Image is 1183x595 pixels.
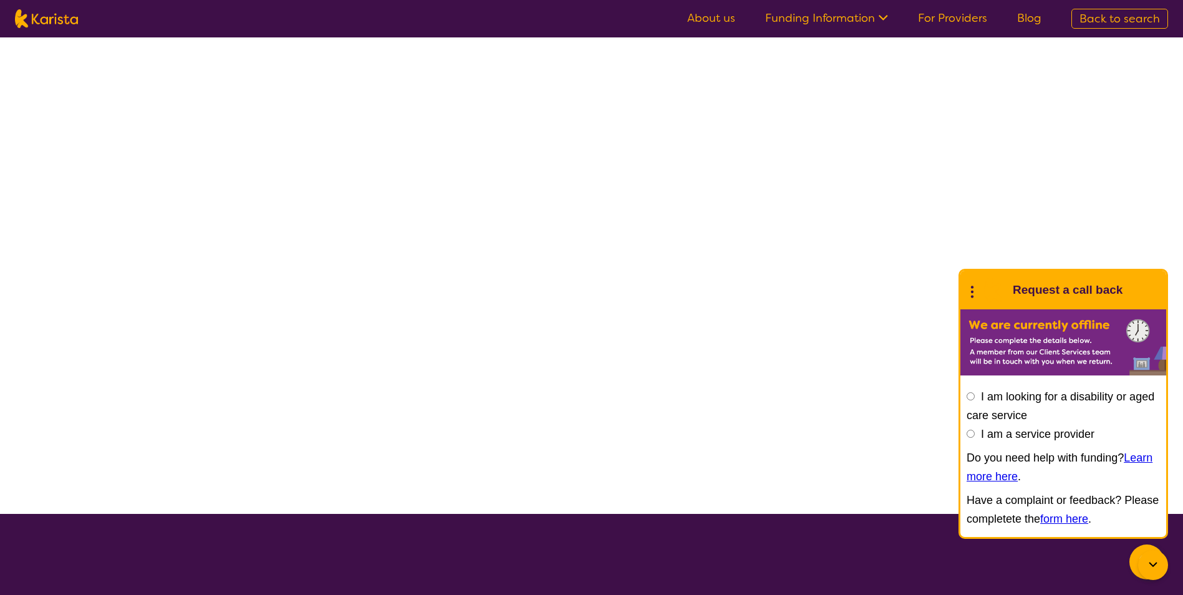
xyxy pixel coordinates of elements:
a: For Providers [918,11,987,26]
h1: Request a call back [1013,281,1123,299]
button: Channel Menu [1129,544,1164,579]
a: form here [1040,513,1088,525]
img: Karista logo [15,9,78,28]
img: Karista [980,278,1005,302]
span: Back to search [1079,11,1160,26]
a: Funding Information [765,11,888,26]
a: About us [687,11,735,26]
label: I am looking for a disability or aged care service [967,390,1154,422]
a: Back to search [1071,9,1168,29]
img: Karista offline chat form to request call back [960,309,1166,375]
p: Do you need help with funding? . [967,448,1160,486]
label: I am a service provider [981,428,1094,440]
a: Blog [1017,11,1041,26]
p: Have a complaint or feedback? Please completete the . [967,491,1160,528]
